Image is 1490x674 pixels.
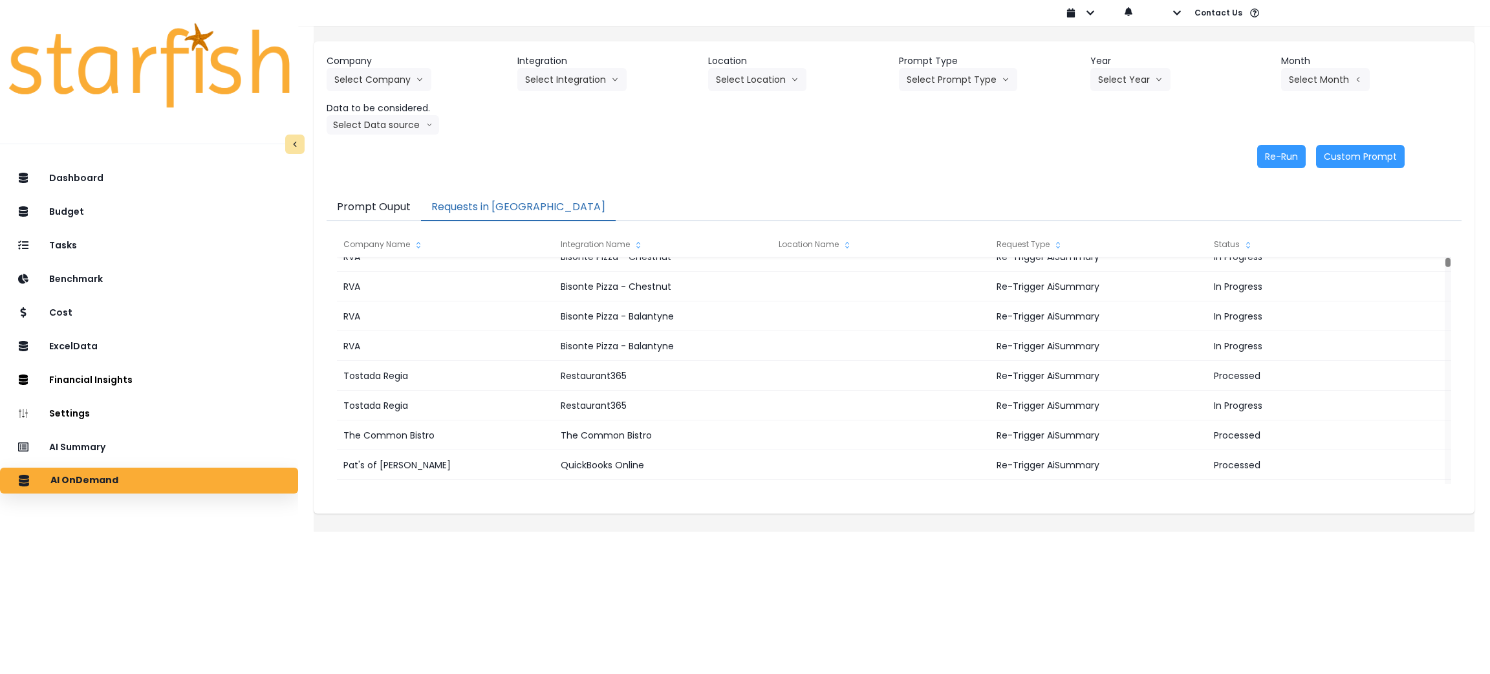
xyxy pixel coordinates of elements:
p: AI OnDemand [50,475,118,486]
svg: arrow down line [791,73,799,86]
button: Select Locationarrow down line [708,68,806,91]
svg: arrow down line [611,73,619,86]
div: RVA [337,272,554,301]
header: Location [708,54,889,68]
button: Select Integrationarrow down line [517,68,627,91]
div: Re-Trigger AiSummary [990,391,1207,420]
button: Select Prompt Typearrow down line [899,68,1017,91]
div: In Progress [1207,272,1425,301]
div: In Progress [1207,331,1425,361]
div: Processed [1207,480,1425,510]
div: Restaurant365 [554,391,772,420]
div: Processed [1207,420,1425,450]
p: Tasks [49,240,77,251]
div: Re-Trigger AiSummary [990,480,1207,510]
div: Re-Trigger AiSummary [990,361,1207,391]
svg: arrow down line [1002,73,1010,86]
div: Re-Trigger AiSummary [990,450,1207,480]
div: Pat's of [PERSON_NAME] [337,450,554,480]
button: Select Montharrow left line [1281,68,1370,91]
div: Re-Trigger AiSummary [990,331,1207,361]
button: Select Companyarrow down line [327,68,431,91]
div: iggys [337,480,554,510]
div: Bisonte Pizza - Balantyne [554,301,772,331]
div: The Common Bistro [554,420,772,450]
div: In Progress [1207,391,1425,420]
svg: sort [1243,240,1253,250]
div: QuickBooks Online [554,450,772,480]
header: Data to be considered. [327,102,507,115]
svg: arrow down line [426,118,433,131]
div: Re-Trigger AiSummary [990,272,1207,301]
p: AI Summary [49,442,105,453]
div: Status [1207,232,1425,257]
div: Processed [1207,361,1425,391]
div: Integration Name [554,232,772,257]
div: Bisonte Pizza - Balantyne [554,331,772,361]
button: Select Yeararrow down line [1090,68,1171,91]
div: Location Name [772,232,989,257]
button: Custom Prompt [1316,145,1405,168]
div: The Common Bistro [337,420,554,450]
div: Processed [1207,450,1425,480]
div: RVA [337,331,554,361]
p: ExcelData [49,341,98,352]
div: Restaurant365 [554,361,772,391]
div: RVA [337,301,554,331]
p: Budget [49,206,84,217]
svg: sort [413,240,424,250]
div: Re-Trigger AiSummary [990,301,1207,331]
header: Year [1090,54,1271,68]
button: Prompt Ouput [327,194,421,221]
header: Company [327,54,507,68]
div: Re-Trigger AiSummary [990,420,1207,450]
div: Company Name [337,232,554,257]
button: Select Data sourcearrow down line [327,115,439,135]
svg: sort [842,240,852,250]
svg: sort [633,240,643,250]
div: Quickbooks Online [554,480,772,510]
button: Requests in [GEOGRAPHIC_DATA] [421,194,616,221]
svg: arrow down line [1155,73,1163,86]
div: Tostada Regia [337,361,554,391]
p: Dashboard [49,173,103,184]
div: In Progress [1207,301,1425,331]
div: Request Type [990,232,1207,257]
button: Re-Run [1257,145,1306,168]
p: Cost [49,307,72,318]
header: Prompt Type [899,54,1079,68]
header: Month [1281,54,1462,68]
svg: arrow down line [416,73,424,86]
svg: arrow left line [1354,73,1362,86]
p: Benchmark [49,274,103,285]
div: Bisonte Pizza - Chestnut [554,272,772,301]
div: Tostada Regia [337,391,554,420]
header: Integration [517,54,698,68]
svg: sort [1053,240,1063,250]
